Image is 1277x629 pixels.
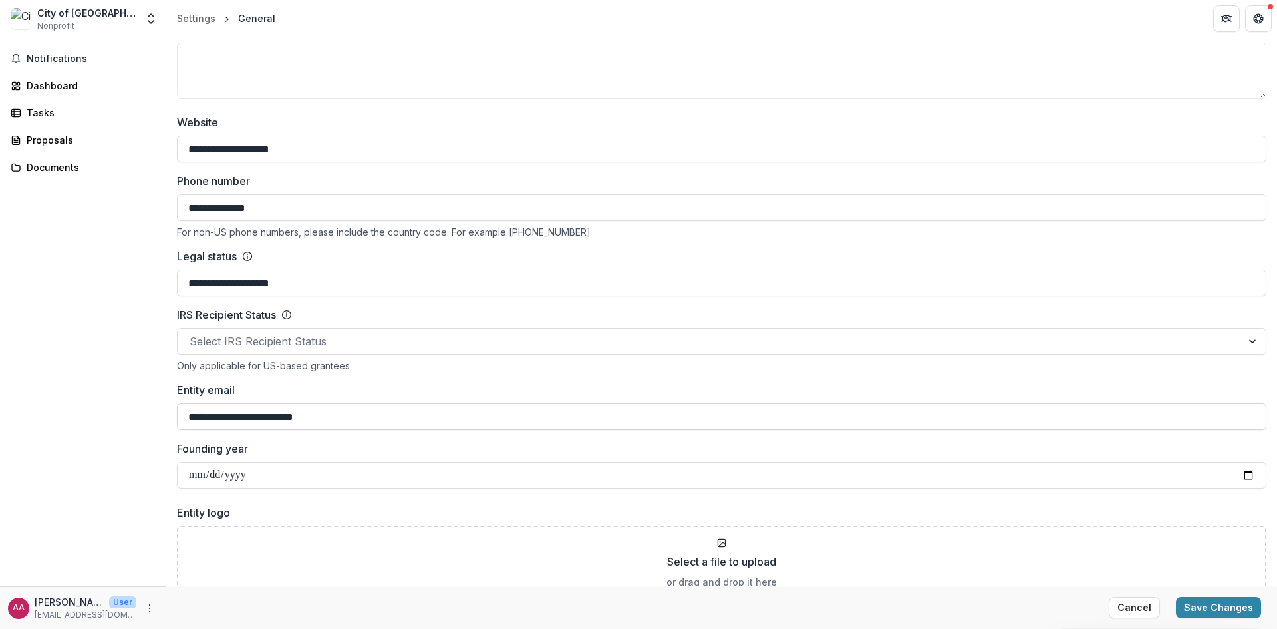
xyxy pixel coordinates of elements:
[172,9,281,28] nav: breadcrumb
[35,595,104,609] p: [PERSON_NAME] [PERSON_NAME]
[177,114,1258,130] label: Website
[1176,597,1261,618] button: Save Changes
[177,248,237,264] label: Legal status
[177,307,276,323] label: IRS Recipient Status
[27,106,150,120] div: Tasks
[177,441,1258,457] label: Founding year
[37,20,74,32] span: Nonprofit
[27,160,150,174] div: Documents
[27,133,150,147] div: Proposals
[1245,5,1272,32] button: Get Help
[5,156,160,178] a: Documents
[35,609,136,621] p: [EMAIL_ADDRESS][DOMAIN_NAME]
[5,129,160,151] a: Proposals
[177,173,1258,189] label: Phone number
[1109,597,1160,618] button: Cancel
[666,575,777,589] p: or drag and drop it here
[142,5,160,32] button: Open entity switcher
[177,360,1266,371] div: Only applicable for US-based grantees
[177,505,1258,521] label: Entity logo
[238,11,275,25] div: General
[13,604,25,612] div: Ajai Varghese Alex
[109,596,136,608] p: User
[5,48,160,69] button: Notifications
[667,554,776,570] p: Select a file to upload
[37,6,136,20] div: City of [GEOGRAPHIC_DATA]
[172,9,221,28] a: Settings
[177,11,215,25] div: Settings
[1213,5,1240,32] button: Partners
[5,75,160,97] a: Dashboard
[27,79,150,93] div: Dashboard
[142,600,158,616] button: More
[177,226,1266,238] div: For non-US phone numbers, please include the country code. For example [PHONE_NUMBER]
[27,53,155,65] span: Notifications
[11,8,32,29] img: City of Port Coquitlam
[5,102,160,124] a: Tasks
[177,382,1258,398] label: Entity email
